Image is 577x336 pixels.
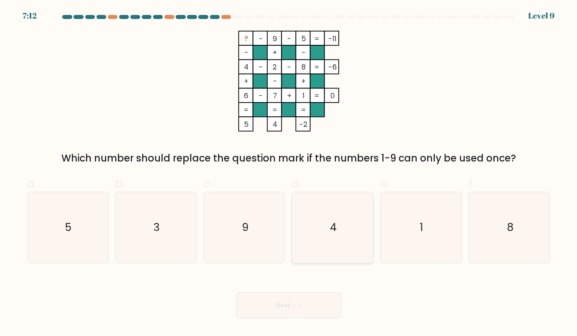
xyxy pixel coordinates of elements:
[23,10,37,22] div: 7:12
[244,47,248,57] tspan: -
[259,62,263,72] tspan: -
[328,62,336,72] tspan: -6
[272,105,277,115] tspan: =
[27,176,37,191] span: a.
[243,105,249,115] tspan: =
[380,176,389,191] span: e.
[273,62,277,72] tspan: 2
[287,62,291,72] tspan: -
[299,119,308,129] tspan: -2
[328,34,336,44] tspan: -11
[420,220,423,235] text: 1
[286,90,292,101] tspan: +
[314,34,319,44] tspan: =
[204,176,212,191] span: c.
[528,10,554,22] div: Level 9
[301,34,306,44] tspan: 5
[330,220,337,235] text: 4
[236,292,341,318] button: Next
[506,220,513,235] text: 8
[301,76,306,86] tspan: +
[302,90,304,101] tspan: 1
[259,90,263,101] tspan: -
[243,119,248,129] tspan: 5
[272,47,277,57] tspan: +
[243,76,249,86] tspan: +
[287,34,291,44] tspan: -
[273,76,277,86] tspan: -
[244,34,248,44] tspan: ?
[301,62,306,72] tspan: 8
[244,90,248,101] tspan: 6
[301,105,306,115] tspan: =
[243,62,248,72] tspan: 4
[330,90,334,101] tspan: 0
[32,151,546,166] div: Which number should replace the question mark if the numbers 1-9 can only be used once?
[314,90,319,101] tspan: =
[259,34,263,44] tspan: -
[273,34,277,44] tspan: 9
[468,176,474,191] span: f.
[65,220,72,235] text: 5
[314,62,319,72] tspan: =
[272,119,277,129] tspan: 4
[273,90,277,101] tspan: 7
[115,176,125,191] span: b.
[292,176,301,191] span: d.
[241,220,248,235] text: 9
[301,47,305,57] tspan: -
[153,220,160,235] text: 3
